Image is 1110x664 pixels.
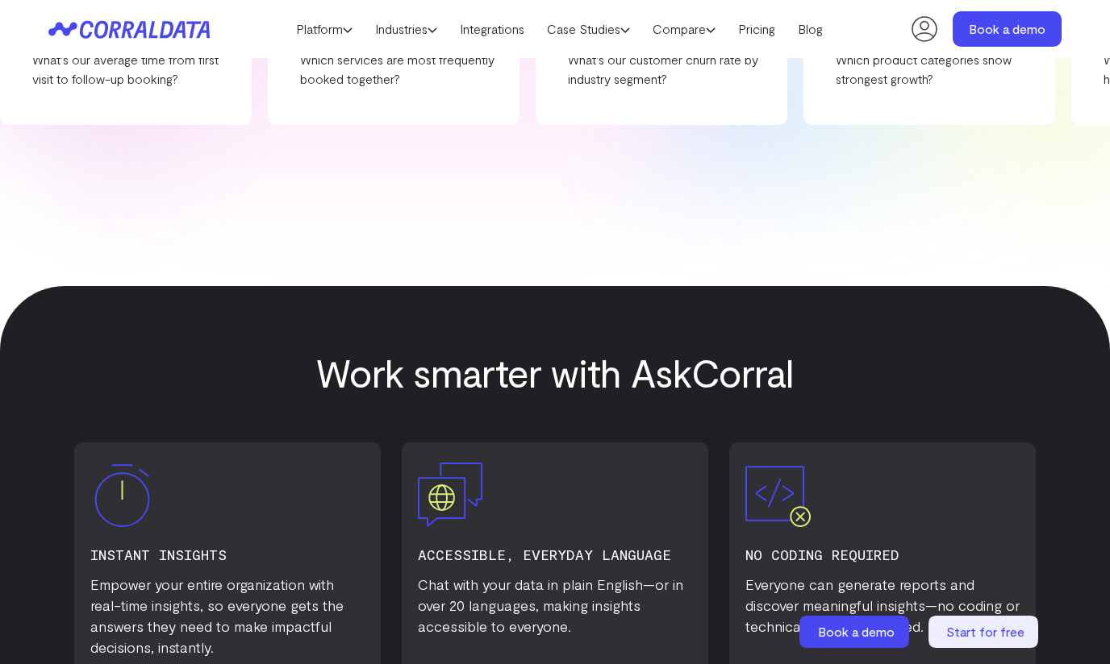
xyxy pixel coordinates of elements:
p: What's our sales cycle duration by product type? [584,50,787,89]
h3: instant insights [90,543,365,566]
span: Book a demo [818,624,895,639]
h2: Work smarter with AskCorral [48,351,1062,394]
a: Platform [285,17,364,41]
a: Blog [787,17,834,41]
p: What's our customer acquisition cost trend over time? [48,50,252,89]
p: Chat with your data in plain English—or in over 20 languages, making insights accessible to every... [418,574,692,637]
a: Integrations [449,17,536,41]
p: What's our inventory turnover rate by category? [852,50,1055,89]
a: Start for free [928,616,1041,648]
a: Book a demo [953,11,1062,47]
a: Industries [364,17,449,41]
a: Pricing [727,17,787,41]
h3: Accessible, everyday language [418,543,692,566]
a: Case Studies [536,17,641,41]
a: Book a demo [799,616,912,648]
h3: No Coding Required [745,543,1020,566]
p: Empower your entire organization with real-time insights, so everyone gets the answers they need ... [90,574,365,658]
p: Which treatment packages drive highest revenue? [316,50,520,89]
p: Everyone can generate reports and discover meaningful insights—no coding or technical expertise n... [745,574,1020,637]
span: Start for free [946,624,1024,639]
a: Compare [641,17,727,41]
